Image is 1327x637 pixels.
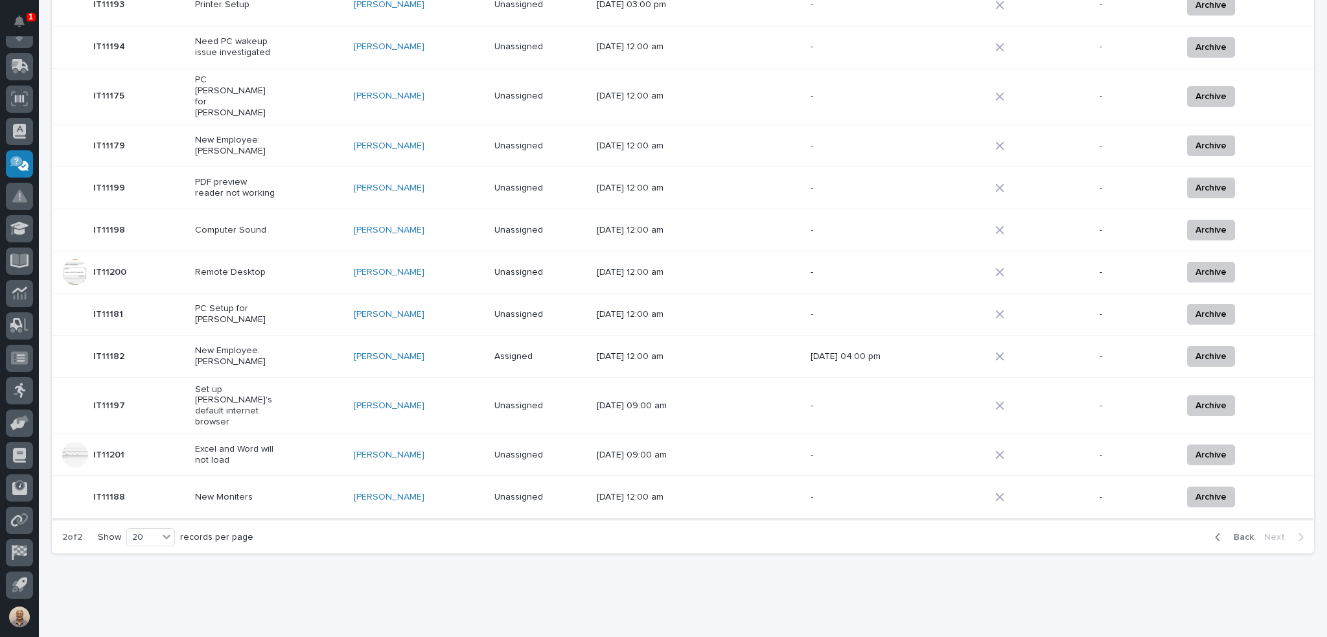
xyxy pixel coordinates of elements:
p: Unassigned [494,183,575,194]
tr: IT11200IT11200 Remote Desktop[PERSON_NAME] Unassigned[DATE] 12:00 am--Archive [52,251,1314,293]
span: Archive [1195,398,1227,413]
tr: IT11199IT11199 PDF preview reader not working[PERSON_NAME] Unassigned[DATE] 12:00 am--Archive [52,167,1314,209]
p: Unassigned [494,141,575,152]
button: Archive [1187,395,1235,416]
span: Archive [1195,447,1227,463]
button: Archive [1187,487,1235,507]
div: 20 [127,531,158,544]
p: - [811,41,892,52]
button: Archive [1187,445,1235,465]
a: [PERSON_NAME] [354,41,424,52]
span: Archive [1195,222,1227,238]
p: Unassigned [494,400,575,411]
p: [DATE] 09:00 am [597,450,678,461]
p: [DATE] 12:00 am [597,351,678,362]
p: Unassigned [494,309,575,320]
span: Archive [1195,264,1227,280]
p: 2 of 2 [52,522,93,553]
p: Unassigned [494,267,575,278]
span: Archive [1195,138,1227,154]
button: Notifications [6,8,33,35]
p: [DATE] 09:00 am [597,400,678,411]
p: - [811,309,892,320]
p: [DATE] 04:00 pm [811,351,892,362]
p: - [1100,267,1171,278]
span: Archive [1195,307,1227,322]
p: [DATE] 12:00 am [597,309,678,320]
p: PC [PERSON_NAME] for [PERSON_NAME] [195,75,276,118]
p: IT11181 [93,307,126,320]
p: [DATE] 12:00 am [597,141,678,152]
div: Notifications1 [16,16,33,36]
tr: IT11182IT11182 New Employee: [PERSON_NAME][PERSON_NAME] Assigned[DATE] 12:00 am[DATE] 04:00 pm-Ar... [52,335,1314,377]
a: [PERSON_NAME] [354,351,424,362]
a: [PERSON_NAME] [354,91,424,102]
p: Set up [PERSON_NAME]'s default internet browser [195,384,276,428]
span: Archive [1195,89,1227,104]
p: IT11198 [93,222,128,236]
button: Back [1205,531,1259,543]
p: Show [98,532,121,543]
a: [PERSON_NAME] [354,183,424,194]
p: IT11188 [93,489,128,503]
p: Assigned [494,351,575,362]
p: - [1100,91,1171,102]
p: - [811,492,892,503]
p: New Employee: [PERSON_NAME] [195,345,276,367]
span: Next [1264,531,1293,543]
p: Unassigned [494,91,575,102]
p: IT11199 [93,180,128,194]
p: - [1100,450,1171,461]
p: New Employee: [PERSON_NAME] [195,135,276,157]
p: IT11200 [93,264,129,278]
button: Archive [1187,262,1235,283]
p: Unassigned [494,450,575,461]
a: [PERSON_NAME] [354,450,424,461]
a: [PERSON_NAME] [354,400,424,411]
p: - [811,141,892,152]
tr: IT11197IT11197 Set up [PERSON_NAME]'s default internet browser[PERSON_NAME] Unassigned[DATE] 09:0... [52,377,1314,434]
p: Unassigned [494,41,575,52]
span: Archive [1195,349,1227,364]
a: [PERSON_NAME] [354,225,424,236]
button: Next [1259,531,1314,543]
tr: IT11201IT11201 Excel and Word will not load[PERSON_NAME] Unassigned[DATE] 09:00 am--Archive [52,434,1314,476]
p: - [1100,309,1171,320]
p: - [811,400,892,411]
span: Archive [1195,489,1227,505]
p: records per page [180,532,253,543]
p: - [811,267,892,278]
p: New Moniters [195,492,276,503]
tr: IT11188IT11188 New Moniters[PERSON_NAME] Unassigned[DATE] 12:00 am--Archive [52,476,1314,518]
p: Need PC wakeup issue investigated [195,36,276,58]
p: - [1100,351,1171,362]
button: Archive [1187,135,1235,156]
tr: IT11179IT11179 New Employee: [PERSON_NAME][PERSON_NAME] Unassigned[DATE] 12:00 am--Archive [52,125,1314,167]
a: [PERSON_NAME] [354,492,424,503]
p: - [811,450,892,461]
a: [PERSON_NAME] [354,141,424,152]
button: users-avatar [6,603,33,631]
p: - [1100,400,1171,411]
p: IT11201 [93,447,127,461]
tr: IT11198IT11198 Computer Sound[PERSON_NAME] Unassigned[DATE] 12:00 am--Archive [52,209,1314,251]
p: [DATE] 12:00 am [597,183,678,194]
p: - [1100,41,1171,52]
p: IT11194 [93,39,128,52]
button: Archive [1187,37,1235,58]
span: Archive [1195,180,1227,196]
p: [DATE] 12:00 am [597,225,678,236]
p: IT11175 [93,88,127,102]
p: IT11182 [93,349,127,362]
p: - [811,91,892,102]
span: Archive [1195,40,1227,55]
p: [DATE] 12:00 am [597,41,678,52]
p: Remote Desktop [195,267,276,278]
p: IT11197 [93,398,128,411]
p: 1 [29,12,33,21]
p: Unassigned [494,225,575,236]
p: [DATE] 12:00 am [597,492,678,503]
p: [DATE] 12:00 am [597,267,678,278]
span: Back [1226,531,1254,543]
p: PDF preview reader not working [195,177,276,199]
